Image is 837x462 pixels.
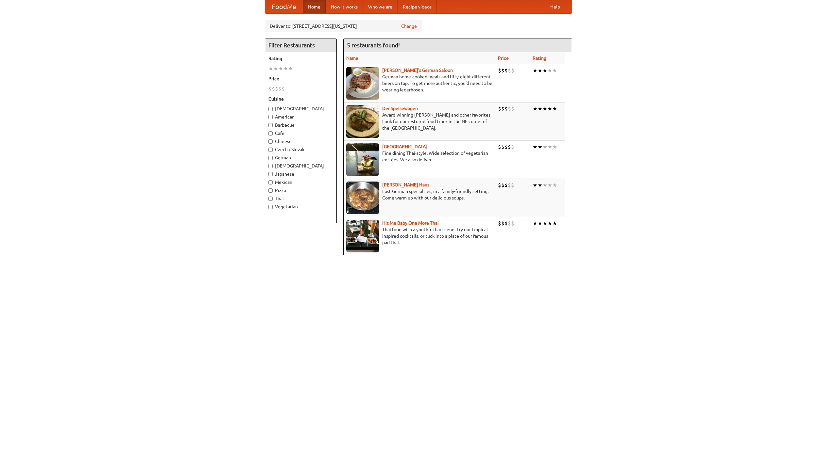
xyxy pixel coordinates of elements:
li: ★ [538,143,542,151]
li: $ [498,143,501,151]
label: Czech / Slovak [268,146,333,153]
input: American [268,115,273,119]
li: ★ [533,105,538,112]
input: [DEMOGRAPHIC_DATA] [268,164,273,168]
b: [PERSON_NAME] Haus [382,182,429,187]
label: [DEMOGRAPHIC_DATA] [268,105,333,112]
li: ★ [547,182,552,189]
p: East German specialties, in a family-friendly setting. Come warm up with our delicious soups. [346,188,493,201]
p: Fine dining Thai-style. Wide selection of vegetarian entrées. We also deliver. [346,150,493,163]
p: German home-cooked meals and fifty-eight different beers on tap. To get more authentic, you'd nee... [346,73,493,93]
label: Cafe [268,130,333,136]
label: [DEMOGRAPHIC_DATA] [268,163,333,169]
li: $ [511,67,514,74]
li: ★ [533,182,538,189]
li: $ [501,105,504,112]
img: speisewagen.jpg [346,105,379,138]
li: ★ [538,105,542,112]
li: $ [278,85,282,92]
input: [DEMOGRAPHIC_DATA] [268,107,273,111]
label: Vegetarian [268,203,333,210]
li: ★ [547,220,552,227]
li: $ [504,182,508,189]
li: ★ [552,143,557,151]
label: Barbecue [268,122,333,128]
li: ★ [533,220,538,227]
b: [GEOGRAPHIC_DATA] [382,144,427,149]
li: ★ [538,220,542,227]
a: Help [545,0,565,13]
label: Thai [268,195,333,202]
h5: Price [268,75,333,82]
input: Vegetarian [268,205,273,209]
li: ★ [542,143,547,151]
li: ★ [547,143,552,151]
li: ★ [552,182,557,189]
li: $ [511,105,514,112]
li: ★ [538,182,542,189]
input: Thai [268,197,273,201]
label: American [268,114,333,120]
a: Name [346,56,358,61]
li: ★ [542,182,547,189]
input: Mexican [268,180,273,184]
a: Rating [533,56,546,61]
h5: Cuisine [268,96,333,102]
a: [PERSON_NAME]'s German Saloon [382,68,453,73]
li: $ [501,220,504,227]
h4: Filter Restaurants [265,39,336,52]
input: Chinese [268,139,273,144]
li: $ [511,220,514,227]
li: $ [282,85,285,92]
p: Thai food with a youthful bar scene. Try our tropical inspired cocktails, or tuck into a plate of... [346,226,493,246]
img: esthers.jpg [346,67,379,100]
a: Home [303,0,326,13]
a: Hit Me Baby One More Thai [382,220,439,226]
li: $ [501,182,504,189]
li: $ [275,85,278,92]
li: ★ [542,67,547,74]
li: ★ [278,65,283,72]
li: ★ [542,105,547,112]
img: satay.jpg [346,143,379,176]
li: ★ [542,220,547,227]
li: $ [501,67,504,74]
li: $ [498,182,501,189]
li: $ [511,143,514,151]
li: $ [268,85,272,92]
li: ★ [552,220,557,227]
li: ★ [547,67,552,74]
img: babythai.jpg [346,220,379,252]
div: Deliver to: [STREET_ADDRESS][US_STATE] [265,20,422,32]
li: ★ [533,67,538,74]
a: How it works [326,0,363,13]
a: Price [498,56,509,61]
li: $ [504,67,508,74]
li: ★ [288,65,293,72]
a: Who we are [363,0,398,13]
a: Recipe videos [398,0,437,13]
h5: Rating [268,55,333,62]
input: German [268,156,273,160]
label: Japanese [268,171,333,177]
li: $ [498,67,501,74]
li: ★ [538,67,542,74]
li: ★ [268,65,273,72]
li: $ [511,182,514,189]
li: $ [508,143,511,151]
li: $ [508,67,511,74]
li: $ [498,105,501,112]
label: Chinese [268,138,333,145]
input: Cafe [268,131,273,135]
img: kohlhaus.jpg [346,182,379,214]
input: Czech / Slovak [268,148,273,152]
li: $ [504,143,508,151]
li: $ [504,105,508,112]
li: ★ [552,67,557,74]
li: $ [508,220,511,227]
li: ★ [552,105,557,112]
ng-pluralize: 5 restaurants found! [347,42,400,48]
a: Der Speisewagen [382,106,418,111]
